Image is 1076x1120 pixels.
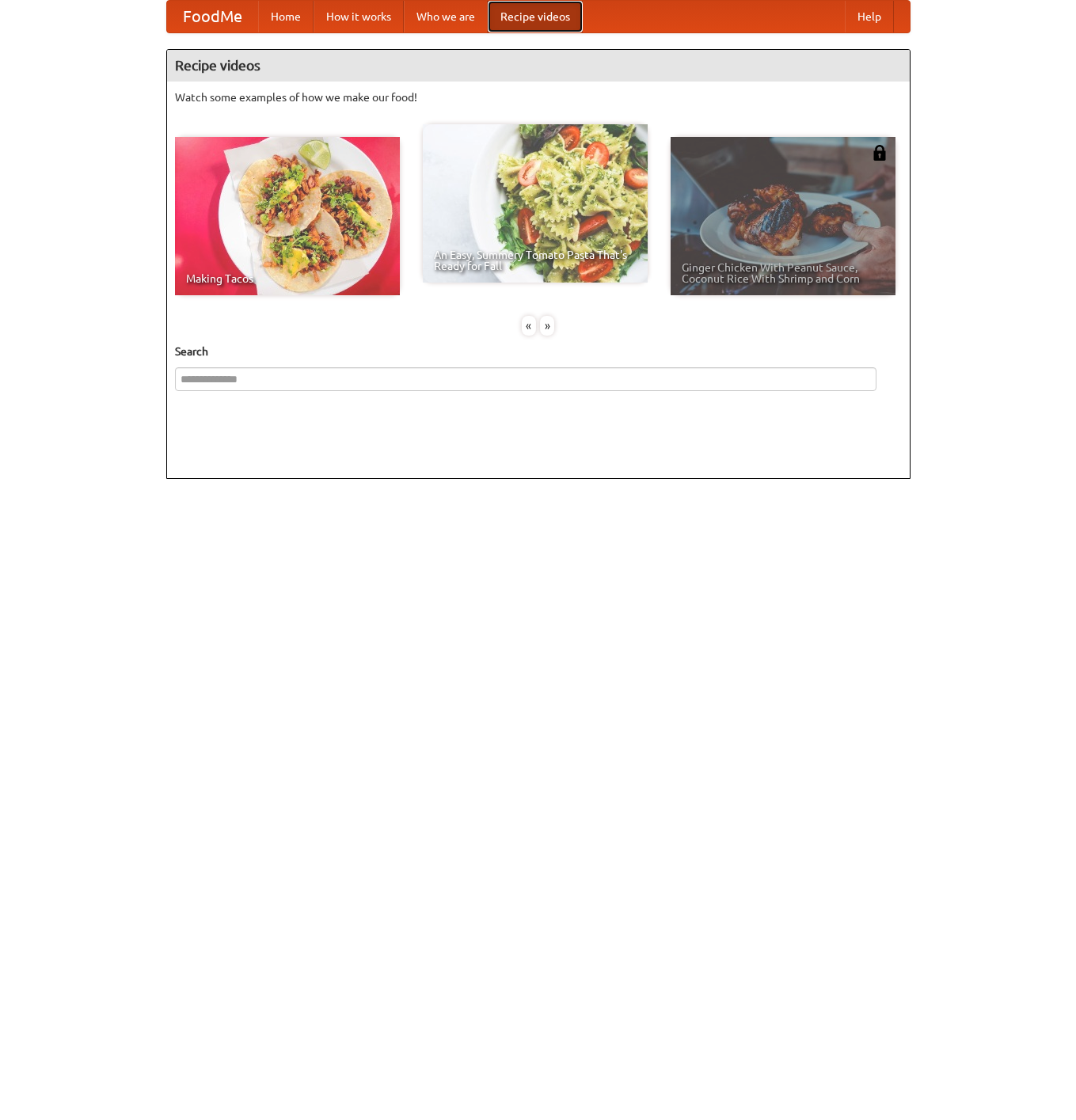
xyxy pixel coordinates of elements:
a: Recipe videos [488,1,583,32]
a: Making Tacos [175,137,400,295]
h4: Recipe videos [167,50,910,82]
div: « [522,316,536,336]
a: An Easy, Summery Tomato Pasta That's Ready for Fall [423,124,648,283]
a: Help [845,1,894,32]
a: FoodMe [167,1,258,32]
h5: Search [175,344,902,359]
span: An Easy, Summery Tomato Pasta That's Ready for Fall [434,249,637,271]
span: Making Tacos [186,273,389,284]
p: Watch some examples of how we make our food! [175,89,902,105]
a: Home [258,1,314,32]
img: 483408.png [872,145,888,161]
a: Who we are [404,1,488,32]
a: How it works [314,1,404,32]
div: » [540,316,554,336]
